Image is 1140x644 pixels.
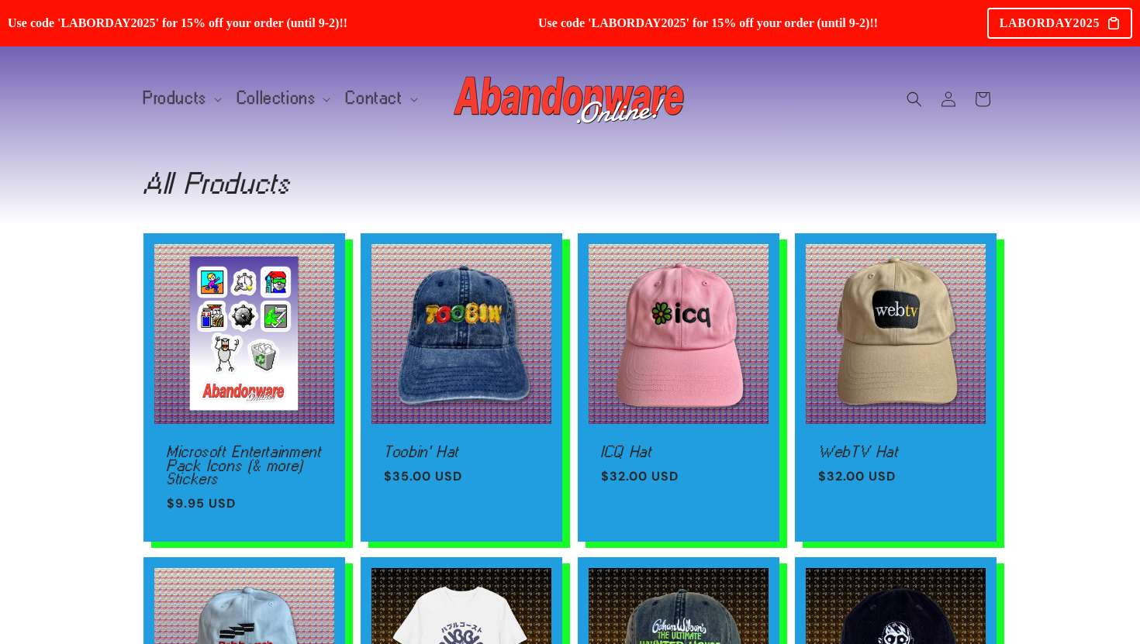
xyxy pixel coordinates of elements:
[897,82,931,116] summary: Search
[987,8,1132,39] div: LABORDAY2025
[134,82,228,115] summary: Products
[7,15,517,30] span: Use code 'LABORDAY2025' for 15% off your order (until 9-2)!!
[346,91,402,105] span: Contact
[337,82,423,115] summary: Contact
[818,445,973,459] a: WebTV Hat
[237,91,316,105] span: Collections
[167,445,322,486] a: Microsoft Entertainment Pack Icons (& more) Stickers
[537,15,1048,30] span: Use code 'LABORDAY2025' for 15% off your order (until 9-2)!!
[143,170,997,195] h1: All Products
[143,91,207,105] span: Products
[448,62,693,136] a: Abandonware
[454,68,686,130] img: Abandonware
[228,82,337,115] summary: Collections
[384,445,539,459] a: Toobin' Hat
[601,445,756,459] a: ICQ Hat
